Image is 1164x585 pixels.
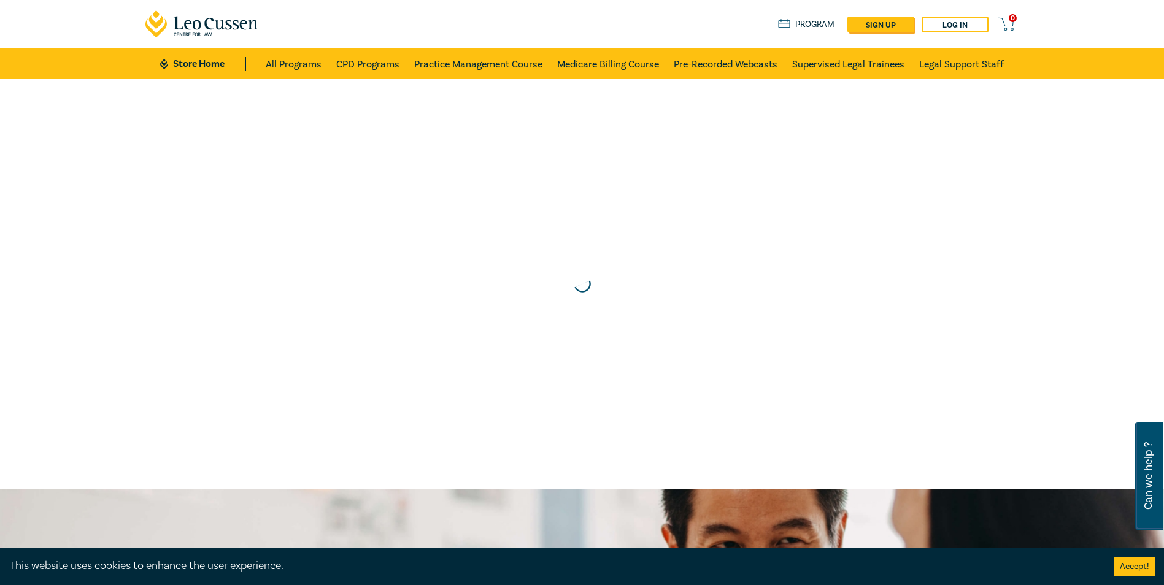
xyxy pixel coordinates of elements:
a: Pre-Recorded Webcasts [674,48,777,79]
span: 0 [1009,14,1017,22]
button: Accept cookies [1114,557,1155,576]
a: Log in [922,17,989,32]
a: CPD Programs [336,48,399,79]
a: Legal Support Staff [919,48,1004,79]
a: Practice Management Course [414,48,542,79]
div: This website uses cookies to enhance the user experience. [9,558,1095,574]
a: Medicare Billing Course [557,48,659,79]
span: Can we help ? [1143,429,1154,522]
a: Program [778,18,835,31]
a: Store Home [160,57,245,71]
a: Supervised Legal Trainees [792,48,904,79]
a: All Programs [266,48,322,79]
a: sign up [847,17,914,32]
